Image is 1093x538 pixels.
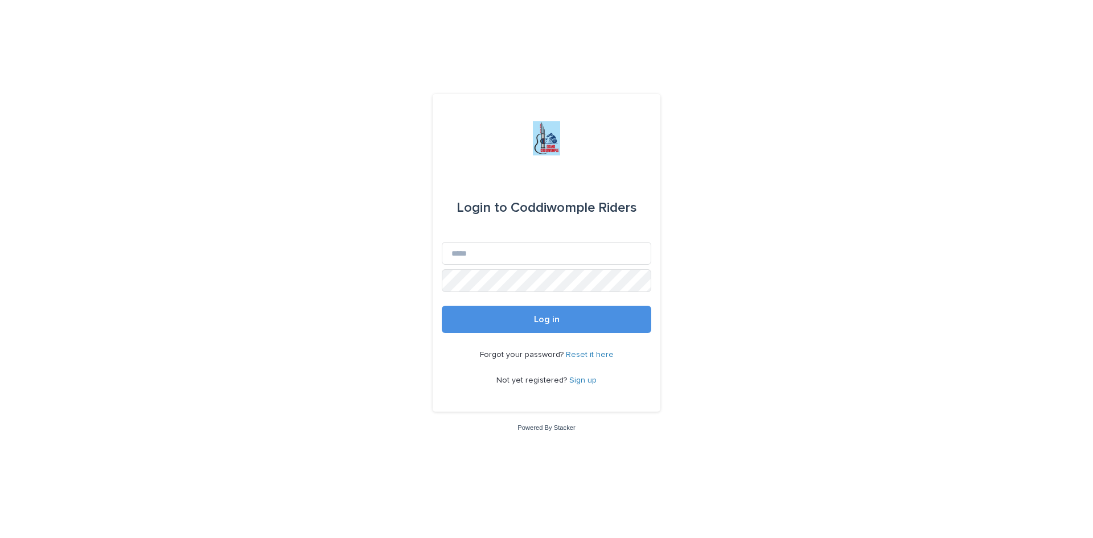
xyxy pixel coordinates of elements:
span: Not yet registered? [496,376,569,384]
span: Login to [457,201,507,215]
a: Powered By Stacker [517,424,575,431]
span: Log in [534,315,560,324]
span: Forgot your password? [480,351,566,359]
a: Reset it here [566,351,614,359]
img: jxsLJbdS1eYBI7rVAS4p [533,121,560,155]
button: Log in [442,306,651,333]
div: Coddiwomple Riders [457,192,637,224]
a: Sign up [569,376,597,384]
